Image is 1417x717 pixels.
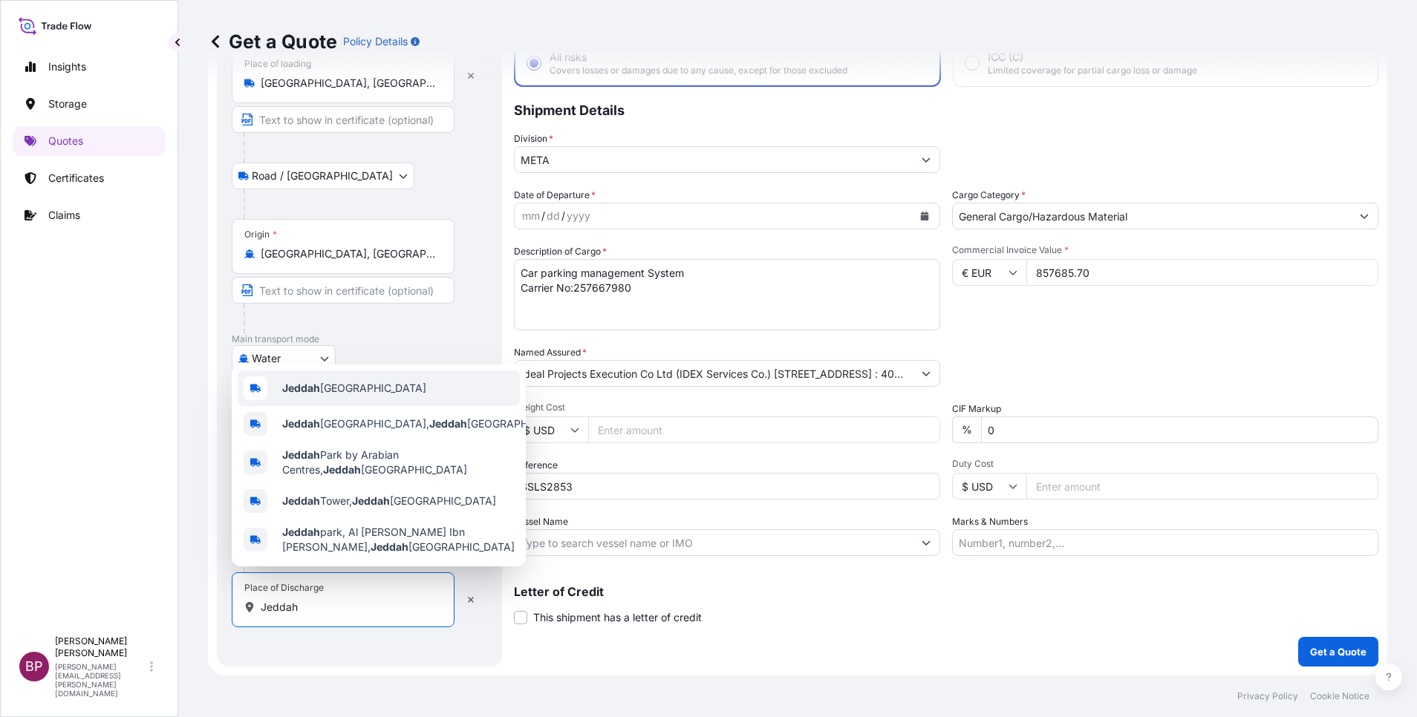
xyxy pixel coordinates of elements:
label: Description of Cargo [514,244,607,259]
label: Marks & Numbers [952,514,1028,529]
b: Jeddah [352,494,390,507]
div: Show suggestions [232,364,526,566]
div: day, [545,207,561,225]
label: Cargo Category [952,188,1026,203]
p: [PERSON_NAME] [PERSON_NAME] [55,635,147,659]
p: Get a Quote [208,30,337,53]
input: Number1, number2,... [952,529,1378,556]
button: Calendar [913,204,936,228]
label: CIF Markup [952,402,1001,416]
span: [GEOGRAPHIC_DATA] [282,381,426,396]
p: Main transport mode [232,333,487,345]
input: Place of Discharge [261,600,436,615]
p: Cookie Notice [1310,690,1369,702]
span: Tower, [GEOGRAPHIC_DATA] [282,494,496,508]
span: [GEOGRAPHIC_DATA], [GEOGRAPHIC_DATA] [282,416,573,431]
button: Show suggestions [913,529,939,556]
p: Storage [48,96,87,111]
input: Place of loading [261,76,436,91]
label: Named Assured [514,345,587,360]
p: Letter of Credit [514,586,1378,597]
input: Type to search vessel name or IMO [515,529,913,556]
button: Select transport [232,163,414,189]
span: BP [25,659,43,674]
p: Privacy Policy [1237,690,1298,702]
div: % [952,416,981,443]
div: Origin [244,229,277,240]
button: Show suggestions [913,360,939,387]
p: Policy Details [343,34,408,49]
label: Reference [514,458,558,473]
input: Full name [515,360,913,387]
span: Freight Cost [514,402,940,413]
b: Jeddah [282,526,320,538]
span: Date of Departure [514,188,596,203]
p: Insights [48,59,86,74]
p: Shipment Details [514,87,1378,131]
p: Quotes [48,134,83,148]
input: Origin [261,246,436,261]
input: Text to appear on certificate [232,106,455,133]
input: Type amount [1026,259,1378,286]
input: Select a commodity type [953,203,1351,229]
b: Jeddah [371,540,408,553]
input: Type to search division [515,146,913,173]
span: Park by Arabian Centres, [GEOGRAPHIC_DATA] [282,448,514,477]
input: Enter amount [1026,473,1378,500]
b: Jeddah [282,494,320,507]
b: Jeddah [282,448,320,461]
b: Jeddah [282,382,320,394]
b: Jeddah [323,463,361,476]
p: Claims [48,208,80,223]
div: year, [565,207,592,225]
div: Place of Discharge [244,582,324,594]
span: park, Al [PERSON_NAME] Ibn [PERSON_NAME], [GEOGRAPHIC_DATA] [282,525,515,554]
div: month, [521,207,541,225]
b: Jeddah [429,417,467,430]
div: / [561,207,565,225]
input: Your internal reference [514,473,940,500]
button: Show suggestions [1351,203,1378,229]
b: Jeddah [282,417,320,430]
span: This shipment has a letter of credit [533,610,702,625]
p: [PERSON_NAME][EMAIL_ADDRESS][PERSON_NAME][DOMAIN_NAME] [55,662,147,698]
button: Select transport [232,345,336,372]
span: Water [252,351,281,366]
input: Enter amount [588,416,940,443]
span: Duty Cost [952,458,1378,470]
p: Get a Quote [1310,644,1366,659]
input: Enter percentage [981,416,1378,443]
button: Show suggestions [913,146,939,173]
span: Commercial Invoice Value [952,244,1378,256]
span: Road / [GEOGRAPHIC_DATA] [252,168,393,183]
input: Text to appear on certificate [232,277,455,304]
label: Division [514,131,553,146]
p: Certificates [48,171,104,186]
label: Vessel Name [514,514,568,529]
div: / [541,207,545,225]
